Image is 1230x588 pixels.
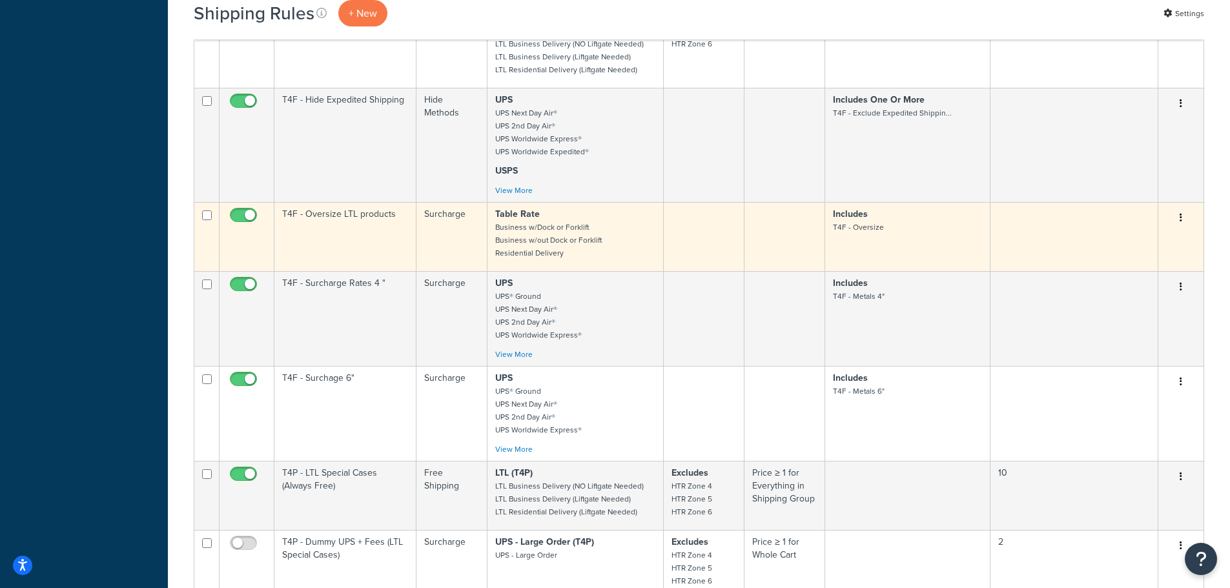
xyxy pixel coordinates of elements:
[274,19,416,88] td: T4P - H2R Flat Fee 6
[416,202,487,271] td: Surcharge
[274,202,416,271] td: T4F - Oversize LTL products
[495,185,533,196] a: View More
[744,461,825,530] td: Price ≥ 1 for Everything in Shipping Group
[833,371,868,385] strong: Includes
[416,271,487,366] td: Surcharge
[833,276,868,290] strong: Includes
[495,443,533,455] a: View More
[416,461,487,530] td: Free Shipping
[833,221,884,233] small: T4F - Oversize
[495,38,644,76] small: LTL Business Delivery (NO Liftgate Needed) LTL Business Delivery (Liftgate Needed) LTL Residentia...
[495,276,513,290] strong: UPS
[495,385,582,436] small: UPS® Ground UPS Next Day Air® UPS 2nd Day Air® UPS Worldwide Express®
[416,366,487,461] td: Surcharge
[833,93,925,106] strong: Includes One Or More
[495,164,518,177] strong: USPS
[495,466,533,480] strong: LTL (T4P)
[833,207,868,221] strong: Includes
[671,38,712,50] small: HTR Zone 6
[274,461,416,530] td: T4P - LTL Special Cases (Always Free)
[495,107,589,157] small: UPS Next Day Air® UPS 2nd Day Air® UPS Worldwide Express® UPS Worldwide Expedited®
[274,366,416,461] td: T4F - Surchage 6"
[416,88,487,202] td: Hide Methods
[194,1,314,26] h1: Shipping Rules
[495,349,533,360] a: View More
[671,466,708,480] strong: Excludes
[274,88,416,202] td: T4F - Hide Expedited Shipping
[495,290,582,341] small: UPS® Ground UPS Next Day Air® UPS 2nd Day Air® UPS Worldwide Express®
[495,221,602,259] small: Business w/Dock or Forklift Business w/out Dock or Forklift Residential Delivery
[495,480,644,518] small: LTL Business Delivery (NO Liftgate Needed) LTL Business Delivery (Liftgate Needed) LTL Residentia...
[274,271,416,366] td: T4F - Surcharge Rates 4 "
[495,207,540,221] strong: Table Rate
[671,549,712,587] small: HTR Zone 4 HTR Zone 5 HTR Zone 6
[1185,543,1217,575] button: Open Resource Center
[495,535,594,549] strong: UPS - Large Order (T4P)
[671,535,708,549] strong: Excludes
[416,19,487,88] td: Surcharge
[495,371,513,385] strong: UPS
[1163,5,1204,23] a: Settings
[833,107,952,119] small: T4F - Exclude Expedited Shippin...
[833,290,885,302] small: T4F - Metals 4"
[495,93,513,106] strong: UPS
[990,461,1158,530] td: 10
[495,549,557,561] small: UPS - Large Order
[671,480,712,518] small: HTR Zone 4 HTR Zone 5 HTR Zone 6
[833,385,885,397] small: T4F - Metals 6"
